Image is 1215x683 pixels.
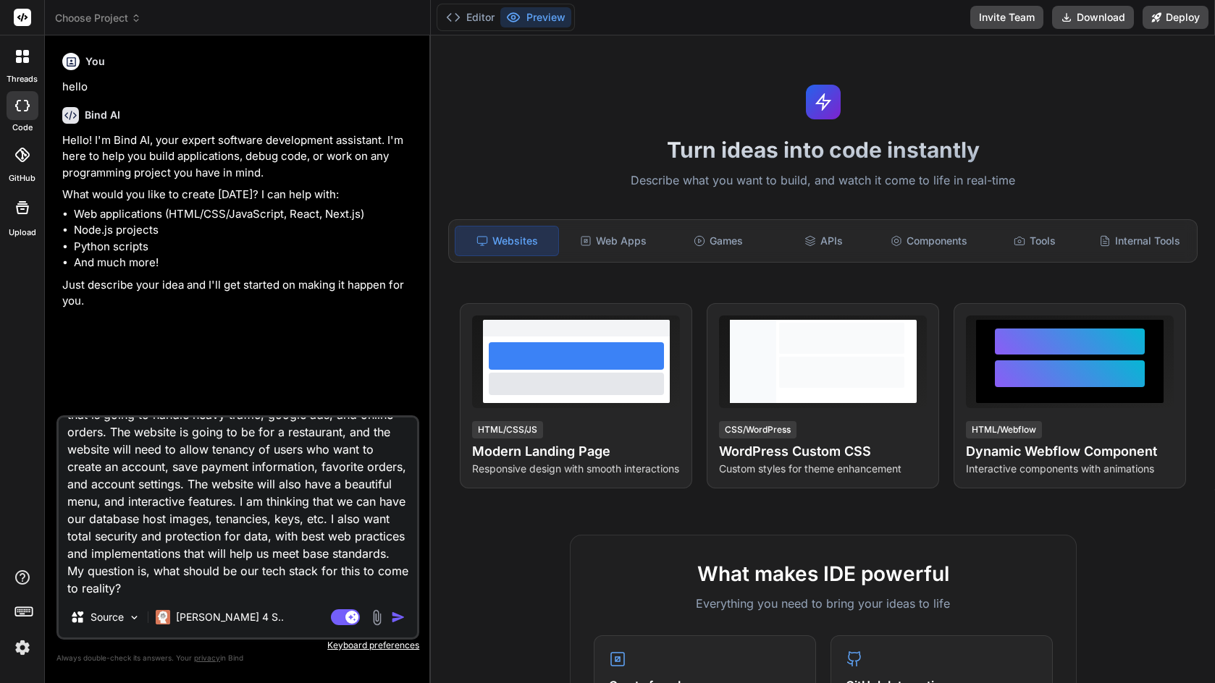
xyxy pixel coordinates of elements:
[472,462,680,476] p: Responsive design with smooth interactions
[56,651,419,665] p: Always double-check its answers. Your in Bind
[74,255,416,271] li: And much more!
[878,226,980,256] div: Components
[440,7,500,27] button: Editor
[1088,226,1191,256] div: Internal Tools
[983,226,1086,256] div: Tools
[594,559,1053,589] h2: What makes IDE powerful
[719,462,927,476] p: Custom styles for theme enhancement
[719,421,796,438] div: CSS/WordPress
[440,137,1206,163] h1: Turn ideas into code instantly
[85,54,105,69] h6: You
[1052,6,1134,29] button: Download
[594,595,1053,612] p: Everything you need to bring your ideas to life
[62,187,416,203] p: What would you like to create [DATE]? I can help with:
[719,441,927,462] h4: WordPress Custom CSS
[1143,6,1208,29] button: Deploy
[500,7,571,27] button: Preview
[74,239,416,255] li: Python scripts
[966,462,1174,476] p: Interactive components with animations
[128,611,140,624] img: Pick Models
[74,206,416,223] li: Web applications (HTML/CSS/JavaScript, React, Next.js)
[59,417,417,597] textarea: This is an initial consultation that does not require you to build anything just yet. I am in nee...
[62,132,416,182] p: Hello! I'm Bind AI, your expert software development assistant. I'm here to help you build applic...
[369,609,385,626] img: attachment
[74,222,416,239] li: Node.js projects
[667,226,770,256] div: Games
[391,610,405,624] img: icon
[966,441,1174,462] h4: Dynamic Webflow Component
[55,11,141,25] span: Choose Project
[9,172,35,184] label: GitHub
[194,653,220,662] span: privacy
[176,610,284,624] p: [PERSON_NAME] 4 S..
[472,441,680,462] h4: Modern Landing Page
[455,226,559,256] div: Websites
[10,635,35,660] img: settings
[56,640,419,651] p: Keyboard preferences
[773,226,875,256] div: APIs
[562,226,665,256] div: Web Apps
[966,421,1042,438] div: HTML/Webflow
[62,277,416,310] p: Just describe your idea and I'll get started on making it happen for you.
[91,610,124,624] p: Source
[62,79,416,96] p: hello
[85,108,120,122] h6: Bind AI
[156,610,170,624] img: Claude 4 Sonnet
[7,73,38,85] label: threads
[472,421,543,438] div: HTML/CSS/JS
[440,171,1206,190] p: Describe what you want to build, and watch it come to life in real-time
[970,6,1043,29] button: Invite Team
[12,122,33,134] label: code
[9,226,36,239] label: Upload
